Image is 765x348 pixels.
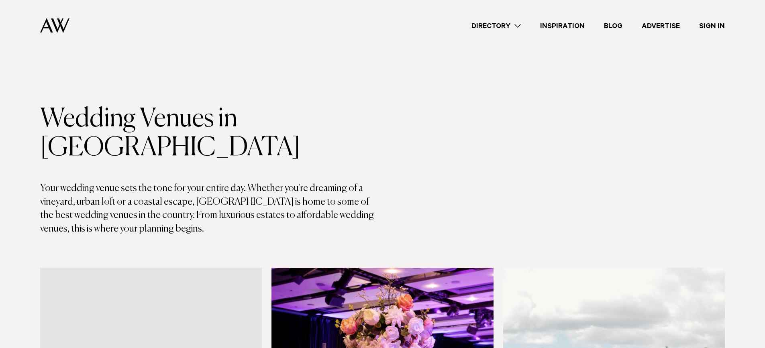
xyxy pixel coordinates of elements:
p: Your wedding venue sets the tone for your entire day. Whether you're dreaming of a vineyard, urba... [40,182,383,236]
a: Sign In [690,20,734,31]
a: Inspiration [530,20,594,31]
a: Directory [462,20,530,31]
h1: Wedding Venues in [GEOGRAPHIC_DATA] [40,105,383,163]
a: Advertise [632,20,690,31]
a: Blog [594,20,632,31]
img: Auckland Weddings Logo [40,18,69,33]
